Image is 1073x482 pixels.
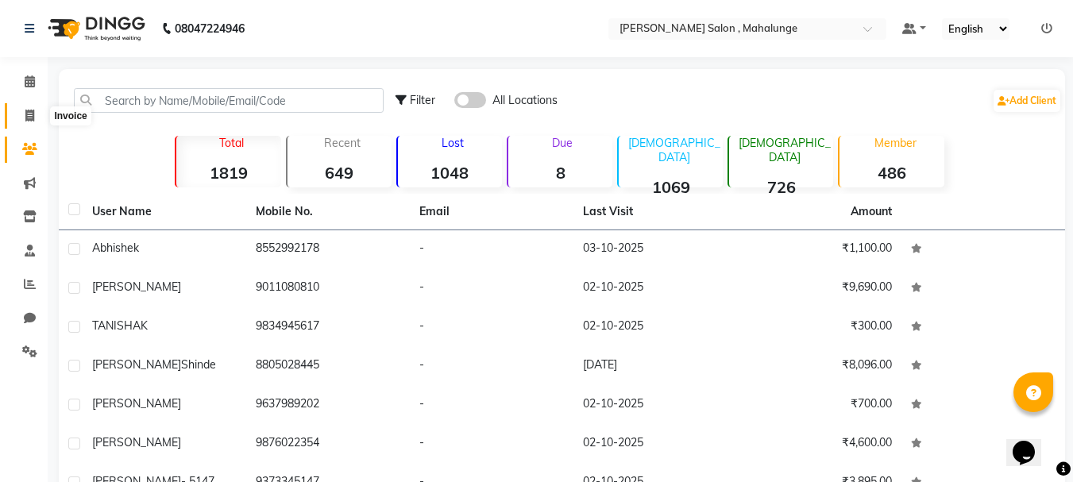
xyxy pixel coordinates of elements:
[246,425,410,464] td: 9876022354
[92,396,181,411] span: [PERSON_NAME]
[410,347,573,386] td: -
[1006,418,1057,466] iframe: chat widget
[573,308,737,347] td: 02-10-2025
[92,357,181,372] span: [PERSON_NAME]
[573,230,737,269] td: 03-10-2025
[176,163,280,183] strong: 1819
[246,386,410,425] td: 9637989202
[288,163,392,183] strong: 649
[735,136,833,164] p: [DEMOGRAPHIC_DATA]
[738,425,901,464] td: ₹4,600.00
[738,308,901,347] td: ₹300.00
[573,425,737,464] td: 02-10-2025
[738,386,901,425] td: ₹700.00
[508,163,612,183] strong: 8
[738,269,901,308] td: ₹9,690.00
[50,106,91,125] div: Invoice
[246,269,410,308] td: 9011080810
[573,194,737,230] th: Last Visit
[410,425,573,464] td: -
[619,177,723,197] strong: 1069
[410,230,573,269] td: -
[74,88,384,113] input: Search by Name/Mobile/Email/Code
[92,435,181,449] span: [PERSON_NAME]
[41,6,149,51] img: logo
[398,163,502,183] strong: 1048
[410,269,573,308] td: -
[92,241,139,255] span: Abhishek
[246,194,410,230] th: Mobile No.
[841,194,901,229] th: Amount
[246,347,410,386] td: 8805028445
[246,308,410,347] td: 9834945617
[83,194,246,230] th: User Name
[175,6,245,51] b: 08047224946
[738,347,901,386] td: ₹8,096.00
[573,386,737,425] td: 02-10-2025
[511,136,612,150] p: Due
[410,194,573,230] th: Email
[92,280,181,294] span: [PERSON_NAME]
[738,230,901,269] td: ₹1,100.00
[410,93,435,107] span: Filter
[92,318,148,333] span: TANISHAK
[573,269,737,308] td: 02-10-2025
[294,136,392,150] p: Recent
[183,136,280,150] p: Total
[573,347,737,386] td: [DATE]
[492,92,558,109] span: All Locations
[994,90,1060,112] a: Add Client
[410,386,573,425] td: -
[729,177,833,197] strong: 726
[181,357,216,372] span: Shinde
[246,230,410,269] td: 8552992178
[404,136,502,150] p: Lost
[410,308,573,347] td: -
[839,163,944,183] strong: 486
[625,136,723,164] p: [DEMOGRAPHIC_DATA]
[846,136,944,150] p: Member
